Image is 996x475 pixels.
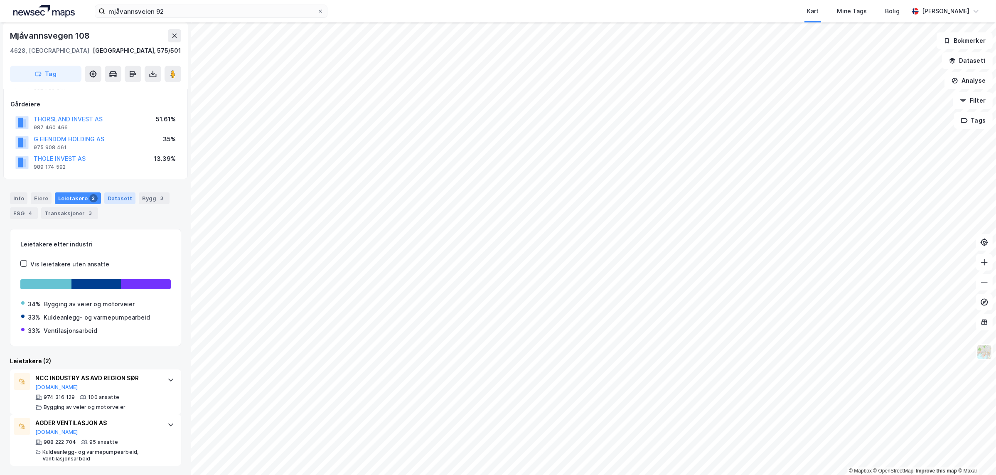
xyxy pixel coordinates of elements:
[10,356,181,366] div: Leietakere (2)
[156,114,176,124] div: 51.61%
[30,259,109,269] div: Vis leietakere uten ansatte
[35,384,78,391] button: [DOMAIN_NAME]
[26,209,34,217] div: 4
[35,418,159,428] div: AGDER VENTILASJON AS
[954,112,993,129] button: Tags
[849,468,872,474] a: Mapbox
[953,92,993,109] button: Filter
[104,192,135,204] div: Datasett
[937,32,993,49] button: Bokmerker
[42,449,159,462] div: Kuldeanlegg- og varmepumpearbeid, Ventilasjonsarbeid
[916,468,957,474] a: Improve this map
[10,192,27,204] div: Info
[10,99,181,109] div: Gårdeiere
[873,468,914,474] a: OpenStreetMap
[93,46,181,56] div: [GEOGRAPHIC_DATA], 575/501
[942,52,993,69] button: Datasett
[35,373,159,383] div: NCC INDUSTRY AS AVD REGION SØR
[89,194,98,202] div: 2
[88,394,119,401] div: 100 ansatte
[28,299,41,309] div: 34%
[34,124,68,131] div: 987 460 466
[10,207,38,219] div: ESG
[28,326,40,336] div: 33%
[34,164,66,170] div: 989 174 592
[807,6,819,16] div: Kart
[86,209,95,217] div: 3
[976,344,992,360] img: Z
[41,207,98,219] div: Transaksjoner
[10,66,81,82] button: Tag
[20,239,171,249] div: Leietakere etter industri
[55,192,101,204] div: Leietakere
[44,394,75,401] div: 974 316 129
[837,6,867,16] div: Mine Tags
[954,435,996,475] div: Kontrollprogram for chat
[154,154,176,164] div: 13.39%
[10,46,89,56] div: 4628, [GEOGRAPHIC_DATA]
[10,29,91,42] div: Mjåvannsvegen 108
[34,144,66,151] div: 975 908 461
[944,72,993,89] button: Analyse
[163,134,176,144] div: 35%
[89,439,118,445] div: 95 ansatte
[44,404,125,411] div: Bygging av veier og motorveier
[158,194,166,202] div: 3
[139,192,170,204] div: Bygg
[44,439,76,445] div: 988 222 704
[44,326,97,336] div: Ventilasjonsarbeid
[105,5,317,17] input: Søk på adresse, matrikkel, gårdeiere, leietakere eller personer
[44,313,150,322] div: Kuldeanlegg- og varmepumpearbeid
[922,6,969,16] div: [PERSON_NAME]
[954,435,996,475] iframe: Chat Widget
[885,6,900,16] div: Bolig
[44,299,135,309] div: Bygging av veier og motorveier
[35,429,78,436] button: [DOMAIN_NAME]
[31,192,52,204] div: Eiere
[13,5,75,17] img: logo.a4113a55bc3d86da70a041830d287a7e.svg
[28,313,40,322] div: 33%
